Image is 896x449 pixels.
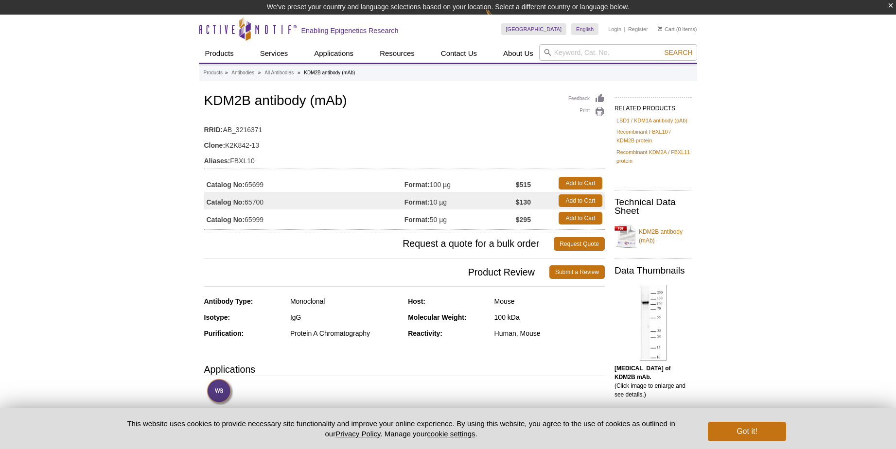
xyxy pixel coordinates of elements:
strong: Isotype: [204,313,230,321]
div: Monoclonal [290,297,401,306]
div: Protein A Chromatography [290,329,401,338]
li: | [624,23,626,35]
p: This website uses cookies to provide necessary site functionality and improve your online experie... [110,418,692,439]
a: Submit a Review [549,265,605,279]
li: (0 items) [658,23,697,35]
a: Login [608,26,621,33]
td: AB_3216371 [204,120,605,135]
strong: RRID: [204,125,223,134]
a: Add to Cart [559,194,602,207]
td: K2K842-13 [204,135,605,151]
strong: Clone: [204,141,226,150]
p: (Click image to enlarge and see details.) [615,364,692,399]
div: IgG [290,313,401,322]
a: Antibodies [231,69,254,77]
a: Services [254,44,294,63]
h2: Enabling Epigenetics Research [301,26,399,35]
li: » [225,70,228,75]
td: 100 µg [404,174,516,192]
img: KDM2B antibody (mAb) tested by Western blot. [640,285,667,361]
h1: KDM2B antibody (mAb) [204,93,605,110]
button: Got it! [708,422,786,441]
span: Request a quote for a bulk order [204,237,554,251]
strong: Aliases: [204,156,230,165]
a: Print [568,106,605,117]
strong: Format: [404,198,430,207]
strong: Format: [404,215,430,224]
h2: RELATED PRODUCTS [615,97,692,115]
div: 100 kDa [494,313,605,322]
h2: Technical Data Sheet [615,198,692,215]
a: Products [199,44,240,63]
a: Privacy Policy [335,430,380,438]
a: All Antibodies [264,69,294,77]
a: About Us [497,44,539,63]
img: Change Here [485,7,511,30]
a: LSD1 / KDM1A antibody (pAb) [616,116,687,125]
strong: Catalog No: [207,215,245,224]
strong: Catalog No: [207,180,245,189]
strong: $130 [516,198,531,207]
a: Register [628,26,648,33]
strong: Host: [408,297,425,305]
a: Cart [658,26,675,33]
td: 65999 [204,209,404,227]
img: Your Cart [658,26,662,31]
strong: Catalog No: [207,198,245,207]
a: Contact Us [435,44,483,63]
strong: Purification: [204,329,244,337]
a: Resources [374,44,421,63]
a: [GEOGRAPHIC_DATA] [501,23,567,35]
li: » [298,70,300,75]
a: KDM2B antibody (mAb) [615,222,692,251]
span: Product Review [204,265,549,279]
strong: Molecular Weight: [408,313,466,321]
span: Search [664,49,692,56]
a: Add to Cart [559,212,602,224]
b: [MEDICAL_DATA] of KDM2B mAb. [615,365,671,380]
td: 50 µg [404,209,516,227]
td: FBXL10 [204,151,605,166]
button: Search [661,48,695,57]
a: Recombinant FBXL10 / KDM2B protein [616,127,690,145]
a: Request Quote [554,237,605,251]
strong: Reactivity: [408,329,442,337]
a: Feedback [568,93,605,104]
h3: Applications [204,362,605,377]
strong: Format: [404,180,430,189]
td: 10 µg [404,192,516,209]
input: Keyword, Cat. No. [539,44,697,61]
li: » [258,70,261,75]
div: Mouse [494,297,605,306]
a: Recombinant KDM2A / FBXL11 protein [616,148,690,165]
td: 65700 [204,192,404,209]
a: Products [204,69,223,77]
strong: Antibody Type: [204,297,253,305]
strong: $295 [516,215,531,224]
li: KDM2B antibody (mAb) [304,70,355,75]
h2: Data Thumbnails [615,266,692,275]
button: cookie settings [427,430,475,438]
a: English [571,23,598,35]
a: Add to Cart [559,177,602,190]
img: Western Blot Validated [207,379,233,405]
div: Human, Mouse [494,329,605,338]
a: Applications [308,44,359,63]
strong: $515 [516,180,531,189]
td: 65699 [204,174,404,192]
